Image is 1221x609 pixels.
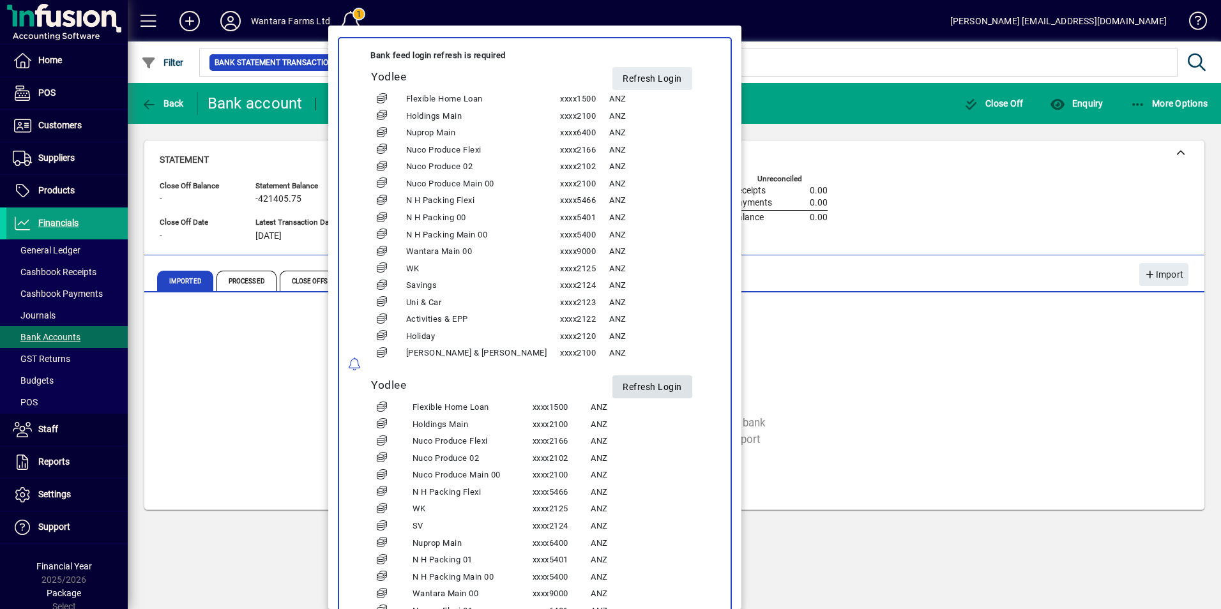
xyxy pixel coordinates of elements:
[412,569,532,586] td: N H Packing Main 00
[612,375,692,398] button: Refresh Login
[406,227,560,244] td: N H Packing Main 00
[609,142,708,159] td: ANZ
[590,399,708,416] td: ANZ
[559,91,609,108] td: xxxx1500
[559,124,609,142] td: xxxx6400
[406,278,560,295] td: Savings
[406,159,560,176] td: Nuco Produce 02
[412,518,532,535] td: SV
[406,312,560,329] td: Activities & EPP
[559,328,609,345] td: xxxx2120
[609,159,708,176] td: ANZ
[559,108,609,125] td: xxxx2100
[590,484,708,501] td: ANZ
[406,193,560,210] td: N H Packing Flexi
[609,312,708,329] td: ANZ
[590,501,708,518] td: ANZ
[406,328,560,345] td: Holiday
[559,260,609,278] td: xxxx2125
[412,450,532,467] td: Nuco Produce 02
[609,193,708,210] td: ANZ
[609,260,708,278] td: ANZ
[406,108,560,125] td: Holdings Main
[590,586,708,603] td: ANZ
[532,399,590,416] td: xxxx1500
[412,433,532,450] td: Nuco Produce Flexi
[532,569,590,586] td: xxxx5400
[609,345,708,363] td: ANZ
[559,312,609,329] td: xxxx2122
[412,552,532,569] td: N H Packing 01
[609,278,708,295] td: ANZ
[412,484,532,501] td: N H Packing Flexi
[406,345,560,363] td: [PERSON_NAME] & [PERSON_NAME]
[406,260,560,278] td: WK
[559,278,609,295] td: xxxx2124
[532,535,590,552] td: xxxx6400
[609,294,708,312] td: ANZ
[590,552,708,569] td: ANZ
[532,450,590,467] td: xxxx2102
[612,67,692,90] button: Refresh Login
[371,71,596,84] h5: Yodlee
[609,227,708,244] td: ANZ
[371,379,577,393] h5: Yodlee
[370,48,708,63] div: Bank feed login refresh is required
[559,159,609,176] td: xxxx2102
[406,294,560,312] td: Uni & Car
[532,552,590,569] td: xxxx5401
[406,209,560,227] td: N H Packing 00
[412,399,532,416] td: Flexible Home Loan
[406,142,560,159] td: Nuco Produce Flexi
[532,518,590,535] td: xxxx2124
[406,91,560,108] td: Flexible Home Loan
[559,209,609,227] td: xxxx5401
[406,243,560,260] td: Wantara Main 00
[532,586,590,603] td: xxxx9000
[412,586,532,603] td: Wantara Main 00
[590,535,708,552] td: ANZ
[609,243,708,260] td: ANZ
[590,450,708,467] td: ANZ
[559,227,609,244] td: xxxx5400
[559,176,609,193] td: xxxx2100
[590,518,708,535] td: ANZ
[559,142,609,159] td: xxxx2166
[590,569,708,586] td: ANZ
[559,243,609,260] td: xxxx9000
[412,416,532,433] td: Holdings Main
[559,193,609,210] td: xxxx5466
[609,91,708,108] td: ANZ
[532,501,590,518] td: xxxx2125
[532,433,590,450] td: xxxx2166
[609,209,708,227] td: ANZ
[590,416,708,433] td: ANZ
[412,535,532,552] td: Nuprop Main
[559,294,609,312] td: xxxx2123
[590,433,708,450] td: ANZ
[609,176,708,193] td: ANZ
[532,484,590,501] td: xxxx5466
[609,328,708,345] td: ANZ
[406,176,560,193] td: Nuco Produce Main 00
[609,124,708,142] td: ANZ
[532,416,590,433] td: xxxx2100
[559,345,609,363] td: xxxx2100
[406,124,560,142] td: Nuprop Main
[590,467,708,485] td: ANZ
[623,377,682,398] span: Refresh Login
[412,501,532,518] td: WK
[532,467,590,485] td: xxxx2100
[609,108,708,125] td: ANZ
[623,68,682,89] span: Refresh Login
[412,467,532,485] td: Nuco Produce Main 00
